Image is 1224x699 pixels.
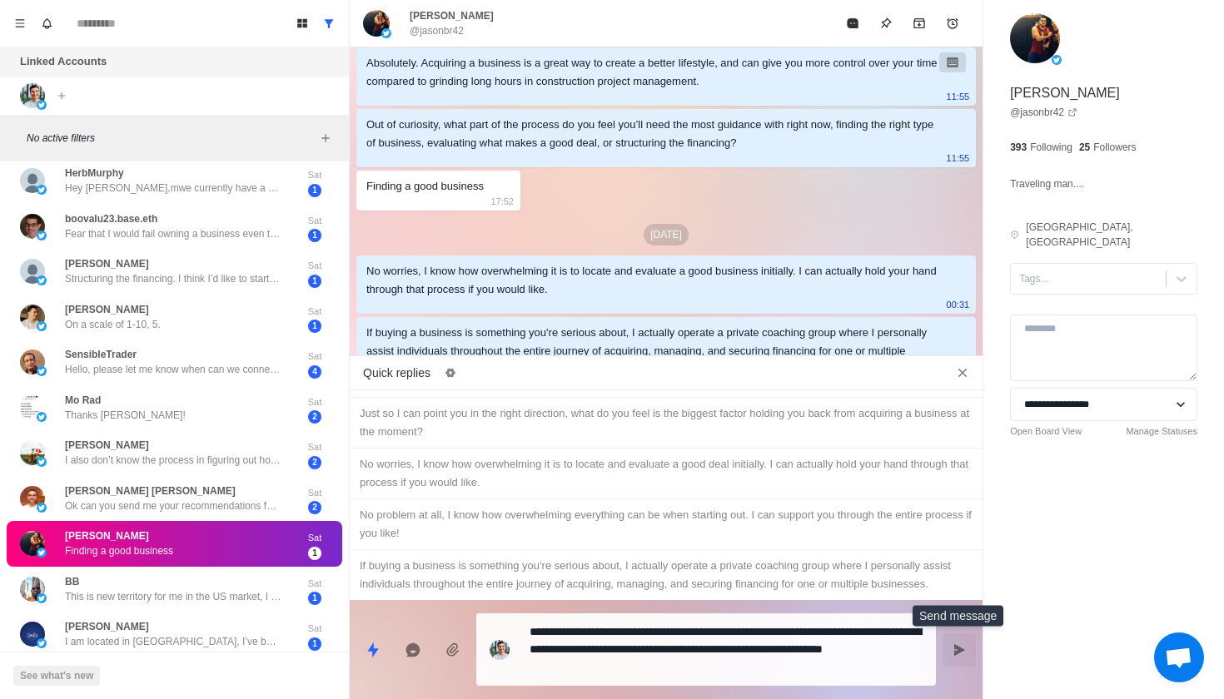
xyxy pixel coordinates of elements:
[294,168,336,182] p: Sat
[65,574,79,589] p: BB
[308,365,321,379] span: 4
[1010,140,1027,155] p: 393
[65,226,281,241] p: Fear that I would fail owning a business even though my dad had experience owning and running sma...
[20,577,45,602] img: picture
[65,181,281,196] p: Hey [PERSON_NAME],mwe currently have a handyman business but our son doesn't want to continue thi...
[360,455,973,492] div: No worries, I know how overwhelming it is to locate and evaluate a good deal initially. I can act...
[381,28,391,38] img: picture
[947,149,970,167] p: 11:55
[294,531,336,545] p: Sat
[294,577,336,591] p: Sat
[20,305,45,330] img: picture
[366,324,939,379] div: If buying a business is something you're serious about, I actually operate a private coaching gro...
[37,321,47,331] img: picture
[949,359,976,386] button: Close quick replies
[65,362,281,377] p: Hello, please let me know when can we connect as I’m very much interested in buying some business
[294,305,336,319] p: Sat
[410,23,464,38] p: @jasonbr42
[1010,13,1060,63] img: picture
[360,506,973,543] div: No problem at all, I know how overwhelming everything can be when starting out. I can support you...
[20,531,45,556] img: picture
[947,87,970,106] p: 11:55
[836,7,869,40] button: Mark as read
[65,498,281,513] p: Ok can you send me your recommendations for acquiring a business according to your model
[316,128,336,148] button: Add filters
[65,166,124,181] p: HerbMurphy
[1126,424,1197,439] a: Manage Statuses
[65,589,281,604] p: This is new territory for me in the US market, I once acquired a small logistics company based ov...
[308,547,321,560] span: 1
[289,10,316,37] button: Board View
[20,53,107,70] p: Linked Accounts
[1079,140,1090,155] p: 25
[37,457,47,467] img: picture
[360,404,973,441] div: Just so I can point you in the right direction, what do you feel is the biggest factor holding yo...
[363,364,430,382] p: Quick replies
[65,271,281,286] p: Structuring the financing. I think I’d like to start with a laundromat
[308,229,321,242] span: 1
[37,366,47,376] img: picture
[20,168,45,193] img: picture
[1093,140,1136,155] p: Followers
[308,456,321,469] span: 2
[52,86,72,106] button: Add account
[1154,632,1204,682] div: Open chat
[20,83,45,108] img: picture
[308,501,321,514] span: 2
[65,528,149,543] p: [PERSON_NAME]
[308,637,321,651] span: 1
[294,259,336,273] p: Sat
[947,295,970,314] p: 00:31
[65,317,161,332] p: On a scale of 1-10, 5.
[37,412,47,422] img: picture
[308,320,321,333] span: 1
[65,483,236,498] p: [PERSON_NAME] [PERSON_NAME]
[65,211,157,226] p: boovalu23.base.eth
[436,633,470,667] button: Add media
[1010,175,1084,193] p: Traveling man....
[37,593,47,603] img: picture
[20,395,45,420] img: picture
[65,408,186,423] p: Thanks [PERSON_NAME]!
[1052,55,1062,65] img: picture
[366,262,939,299] div: No worries, I know how overwhelming it is to locate and evaluate a good business initially. I can...
[308,592,321,605] span: 1
[410,8,494,23] p: [PERSON_NAME]
[1010,424,1082,439] a: Open Board View
[37,185,47,195] img: picture
[1010,105,1077,120] a: @jasonbr42
[360,557,973,593] div: If buying a business is something you're serious about, I actually operate a private coaching gro...
[294,349,336,364] p: Sat
[33,10,60,37] button: Notifications
[356,633,390,667] button: Quick replies
[943,633,976,667] button: Send message
[20,259,45,284] img: picture
[1010,83,1120,103] p: [PERSON_NAME]
[308,410,321,424] span: 2
[65,438,149,453] p: [PERSON_NAME]
[316,10,342,37] button: Show all conversations
[294,486,336,500] p: Sat
[37,548,47,558] img: picture
[869,7,903,40] button: Pin
[490,192,514,211] p: 17:52
[37,503,47,513] img: picture
[366,177,484,196] div: Finding a good business
[294,214,336,228] p: Sat
[65,619,149,634] p: [PERSON_NAME]
[644,224,689,245] p: [DATE]
[490,640,510,660] img: picture
[65,347,137,362] p: SensibleTrader
[308,275,321,288] span: 1
[37,275,47,285] img: picture
[65,634,281,649] p: I am located in [GEOGRAPHIC_DATA], I’ve been an employer for many years. I’ve discovered that wea...
[65,453,281,468] p: I also don’t know the process in figuring out how to structure funding
[366,54,939,91] div: Absolutely. Acquiring a business is a great way to create a better lifestyle, and can give you mo...
[1030,140,1072,155] p: Following
[308,184,321,197] span: 1
[37,231,47,240] img: picture
[294,440,336,454] p: Sat
[1026,220,1197,250] p: [GEOGRAPHIC_DATA], [GEOGRAPHIC_DATA]
[366,116,939,152] div: Out of curiosity, what part of the process do you feel you’ll need the most guidance with right n...
[65,393,101,408] p: Mo Rad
